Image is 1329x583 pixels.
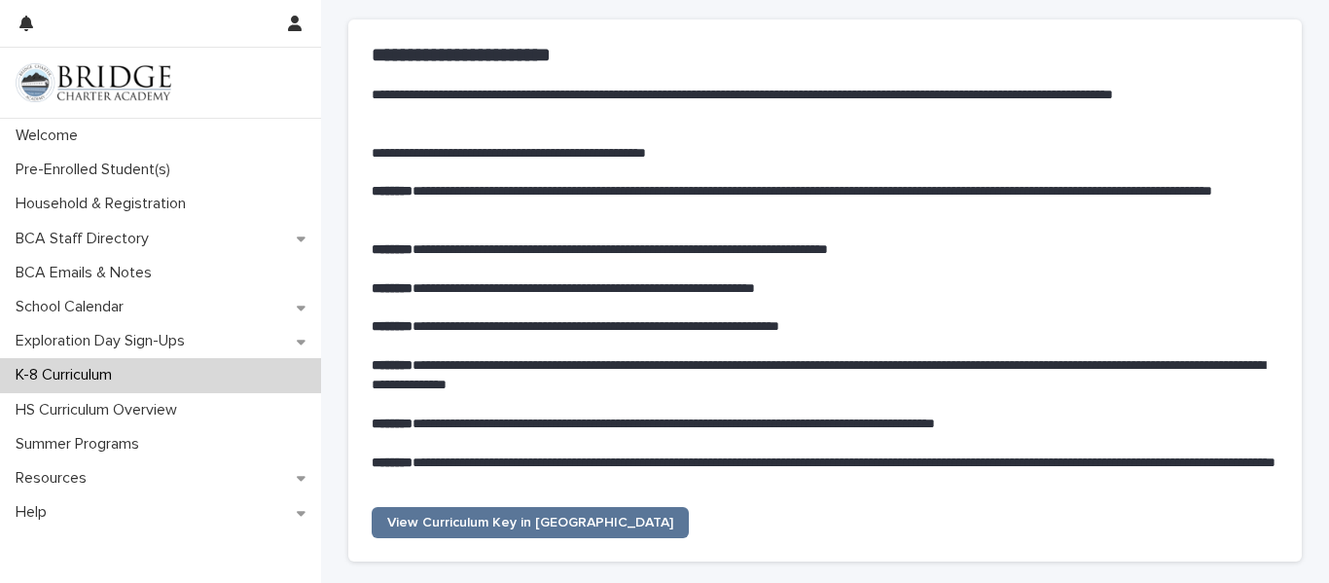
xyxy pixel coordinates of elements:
[8,503,62,522] p: Help
[8,435,155,454] p: Summer Programs
[16,63,171,102] img: V1C1m3IdTEidaUdm9Hs0
[8,127,93,145] p: Welcome
[372,507,689,538] a: View Curriculum Key in [GEOGRAPHIC_DATA]
[8,366,127,384] p: K-8 Curriculum
[8,195,201,213] p: Household & Registration
[8,161,186,179] p: Pre-Enrolled Student(s)
[8,469,102,488] p: Resources
[8,264,167,282] p: BCA Emails & Notes
[8,230,164,248] p: BCA Staff Directory
[387,516,673,529] span: View Curriculum Key in [GEOGRAPHIC_DATA]
[8,298,139,316] p: School Calendar
[8,401,193,419] p: HS Curriculum Overview
[8,332,200,350] p: Exploration Day Sign-Ups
